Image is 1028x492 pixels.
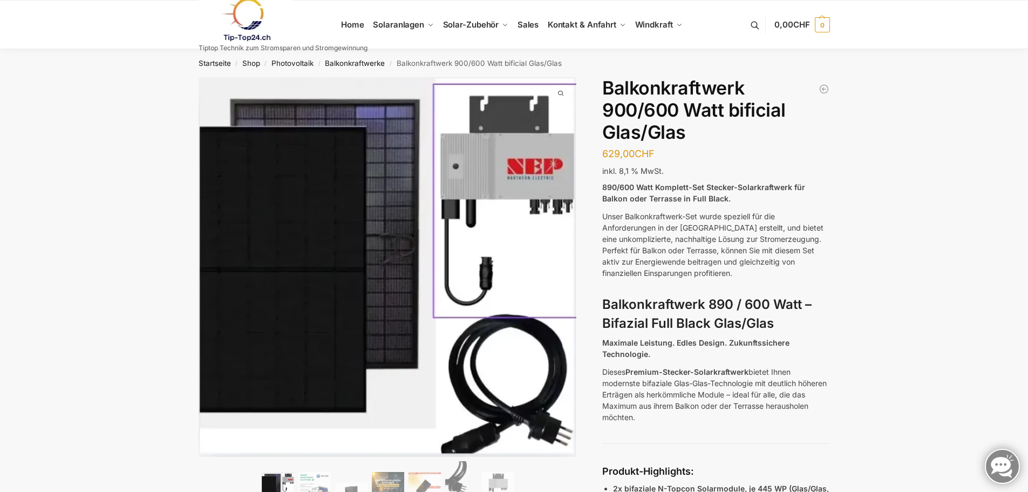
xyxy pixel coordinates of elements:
[774,19,809,30] span: 0,00
[602,466,694,477] strong: Produkt-Highlights:
[625,367,748,376] strong: Premium-Stecker-Solarkraftwerk
[793,19,810,30] span: CHF
[518,19,539,30] span: Sales
[199,45,367,51] p: Tiptop Technik zum Stromsparen und Stromgewinnung
[602,77,829,143] h1: Balkonkraftwerk 900/600 Watt bificial Glas/Glas
[602,366,829,423] p: Dieses bietet Ihnen modernste bifaziale Glas-Glas-Technologie mit deutlich höheren Erträgen als h...
[513,1,543,49] a: Sales
[602,296,812,331] strong: Balkonkraftwerk 890 / 600 Watt – Bifazial Full Black Glas/Glas
[602,166,664,176] span: inkl. 8,1 % MwSt.
[602,148,655,159] bdi: 629,00
[602,338,789,359] strong: Maximale Leistung. Edles Design. Zukunftssichere Technologie.
[373,19,424,30] span: Solaranlagen
[242,59,260,68] a: Shop
[179,49,849,77] nav: Breadcrumb
[199,77,577,457] img: Balkonkraftwerk 900/600 Watt bificial Glas/Glas 1
[369,1,438,49] a: Solaranlagen
[231,59,242,68] span: /
[635,148,655,159] span: CHF
[438,1,513,49] a: Solar-Zubehör
[819,84,829,95] a: Balkonkraftwerk 1780 Watt mit 4 KWh Zendure Batteriespeicher Notstrom fähig
[576,77,955,456] img: Balkonkraftwerk 900/600 Watt bificial Glas/Glas 3
[260,59,271,68] span: /
[630,1,687,49] a: Windkraft
[314,59,325,68] span: /
[602,211,829,279] p: Unser Balkonkraftwerk-Set wurde speziell für die Anforderungen in der [GEOGRAPHIC_DATA] erstellt,...
[325,59,385,68] a: Balkonkraftwerke
[548,19,616,30] span: Kontakt & Anfahrt
[635,19,673,30] span: Windkraft
[602,183,805,203] strong: 890/600 Watt Komplett-Set Stecker-Solarkraftwerk für Balkon oder Terrasse in Full Black.
[774,9,829,41] a: 0,00CHF 0
[543,1,630,49] a: Kontakt & Anfahrt
[385,59,396,68] span: /
[443,19,499,30] span: Solar-Zubehör
[815,17,830,32] span: 0
[271,59,314,68] a: Photovoltaik
[199,59,231,68] a: Startseite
